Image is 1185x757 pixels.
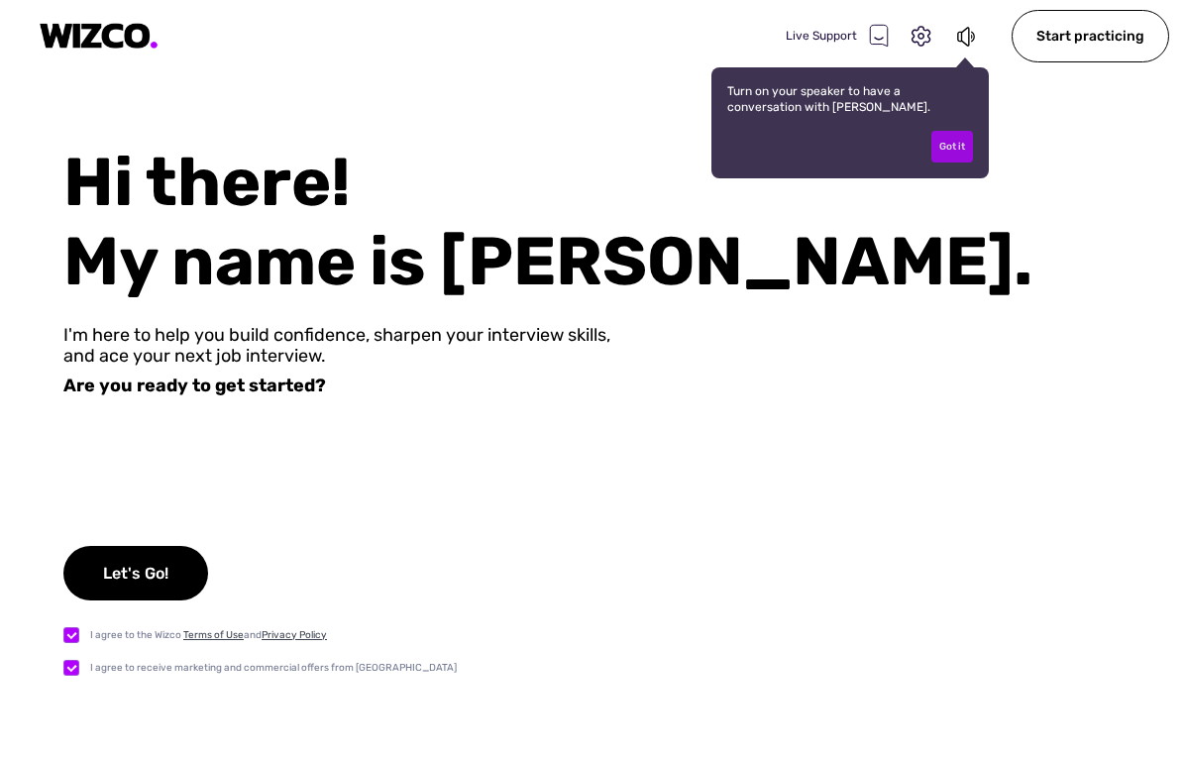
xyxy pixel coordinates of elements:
[40,23,159,50] img: logo
[262,629,327,641] a: Privacy Policy
[1012,10,1169,62] div: Start practicing
[711,67,989,178] div: Turn on your speaker to have a conversation with [PERSON_NAME].
[63,546,208,600] div: Let's Go!
[63,376,326,396] div: Are you ready to get started?
[931,131,973,162] div: Got it
[90,660,457,676] div: I agree to receive marketing and commercial offers from [GEOGRAPHIC_DATA]
[63,325,610,367] div: I'm here to help you build confidence, sharpen your interview skills, and ace your next job inter...
[90,627,327,643] div: I agree to the Wizco and
[63,143,1185,301] div: Hi there! My name is [PERSON_NAME].
[786,24,889,48] div: Live Support
[183,629,244,641] a: Terms of Use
